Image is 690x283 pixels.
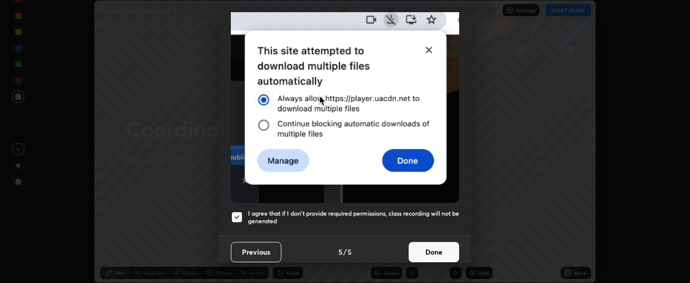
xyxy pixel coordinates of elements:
h4: 5 [348,247,352,257]
button: Done [409,242,459,262]
button: Previous [231,242,281,262]
h5: I agree that if I don't provide required permissions, class recording will not be generated [248,210,459,225]
h4: 5 [338,247,342,257]
h4: / [343,247,347,257]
